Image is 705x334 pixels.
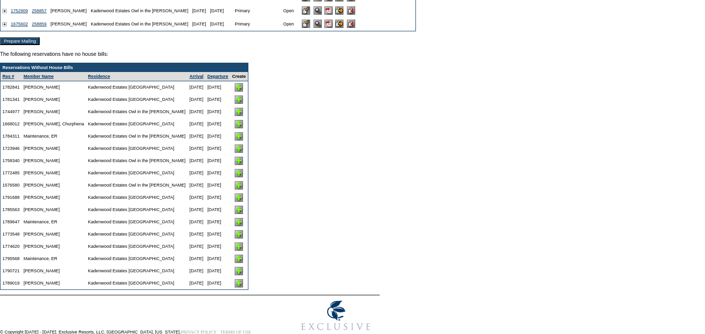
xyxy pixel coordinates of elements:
td: [DATE] [205,143,230,155]
input: Edit [302,20,310,28]
td: [PERSON_NAME] [22,94,86,106]
td: [DATE] [205,265,230,277]
td: [DATE] [205,81,230,94]
td: Kadenwood Estates [GEOGRAPHIC_DATA] [86,240,188,253]
input: Edit [302,6,310,15]
img: Add House Bill [235,120,243,128]
td: [PERSON_NAME] [22,143,86,155]
td: 1791688 [0,191,22,204]
td: Reservations Without House Bills [0,63,248,72]
a: Member Name [24,74,54,79]
td: [DATE] [188,240,206,253]
a: Departure [207,74,228,79]
img: Add House Bill [235,157,243,165]
td: [DATE] [188,155,206,167]
td: Kadenwood Estates [GEOGRAPHIC_DATA] [86,277,188,289]
td: Kadenwood Estates Owl in the [PERSON_NAME] [86,106,188,118]
td: [PERSON_NAME] [22,167,86,179]
td: Kadenwood Estates [GEOGRAPHIC_DATA] [86,191,188,204]
td: [DATE] [188,253,206,265]
td: [PERSON_NAME] [49,18,89,31]
td: [DATE] [190,4,208,18]
td: Primary [233,4,261,18]
td: [DATE] [205,204,230,216]
td: [DATE] [205,253,230,265]
td: [DATE] [188,167,206,179]
input: Delete [347,20,355,28]
img: Add House Bill [235,169,243,177]
td: Kadenwood Estates [GEOGRAPHIC_DATA] [86,143,188,155]
td: [DATE] [188,118,206,130]
td: [DATE] [205,94,230,106]
td: [DATE] [188,106,206,118]
img: Add House Bill [235,132,243,141]
a: 1675602 [11,22,28,26]
td: [DATE] [188,216,206,228]
td: Kadenwood Estates Owl in the [PERSON_NAME] [89,18,190,31]
td: [DATE] [205,155,230,167]
td: Kadenwood Estates Owl in the [PERSON_NAME] [86,155,188,167]
td: 1774620 [0,240,22,253]
td: [PERSON_NAME] [49,4,89,18]
td: 1782841 [0,81,22,94]
td: Kadenwood Estates [GEOGRAPHIC_DATA] [86,216,188,228]
td: Kadenwood Estates Owl in the [PERSON_NAME] [89,4,190,18]
img: b_pdf.gif [324,20,333,28]
td: 1773548 [0,228,22,240]
td: [PERSON_NAME] [22,228,86,240]
td: [DATE] [205,167,230,179]
td: [PERSON_NAME], Churphena [22,118,86,130]
input: View [314,20,322,28]
td: Maintenance, ER [22,130,86,143]
td: Kadenwood Estates [GEOGRAPHIC_DATA] [86,167,188,179]
td: [PERSON_NAME] [22,277,86,289]
td: [DATE] [205,191,230,204]
img: Add House Bill [235,218,243,226]
td: Maintenance, ER [22,253,86,265]
img: plus.gif [2,9,7,13]
td: Kadenwood Estates [GEOGRAPHIC_DATA] [86,204,188,216]
td: 1576580 [0,179,22,191]
td: [DATE] [188,204,206,216]
td: [DATE] [188,143,206,155]
td: [DATE] [188,179,206,191]
td: [PERSON_NAME] [22,106,86,118]
td: [DATE] [190,18,208,31]
td: Kadenwood Estates Owl in the [PERSON_NAME] [86,179,188,191]
a: 258857 [32,8,47,13]
td: [DATE] [205,240,230,253]
a: Residence [88,74,110,79]
td: [DATE] [205,130,230,143]
td: [DATE] [205,277,230,289]
td: Primary [233,18,261,31]
a: Res # [2,74,14,79]
td: [DATE] [188,130,206,143]
img: Add House Bill [235,83,243,92]
td: Kadenwood Estates [GEOGRAPHIC_DATA] [86,265,188,277]
td: 1795568 [0,253,22,265]
td: Create [230,72,248,81]
img: Add House Bill [235,144,243,153]
td: [DATE] [188,191,206,204]
img: Add House Bill [235,267,243,275]
img: Add House Bill [235,193,243,202]
td: Kadenwood Estates [GEOGRAPHIC_DATA] [86,253,188,265]
td: [DATE] [188,228,206,240]
td: [DATE] [188,265,206,277]
td: Kadenwood Estates Owl in the [PERSON_NAME] [86,130,188,143]
td: [PERSON_NAME] [22,81,86,94]
img: Add House Bill [235,206,243,214]
td: Kadenwood Estates [GEOGRAPHIC_DATA] [86,228,188,240]
td: 1790721 [0,265,22,277]
td: [DATE] [188,94,206,106]
input: View [314,6,322,15]
img: b_pdf.gif [324,6,333,15]
img: Add House Bill [235,230,243,239]
img: Add House Bill [235,95,243,104]
td: Open [280,18,297,31]
td: [PERSON_NAME] [22,204,86,216]
td: Open [280,4,297,18]
td: Kadenwood Estates [GEOGRAPHIC_DATA] [86,118,188,130]
input: Submit for Processing [335,20,343,28]
td: [DATE] [188,277,206,289]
